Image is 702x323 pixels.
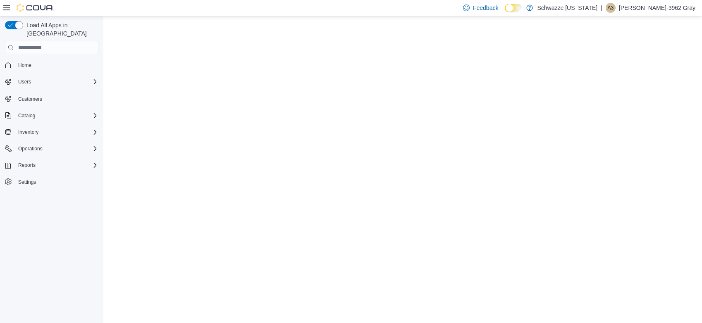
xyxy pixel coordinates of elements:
[2,159,102,171] button: Reports
[2,76,102,88] button: Users
[15,160,98,170] span: Reports
[607,3,614,13] span: A3
[15,93,98,104] span: Customers
[15,127,98,137] span: Inventory
[18,96,42,102] span: Customers
[18,62,31,69] span: Home
[15,111,38,121] button: Catalog
[537,3,597,13] p: Schwazze [US_STATE]
[5,56,98,209] nav: Complex example
[18,112,35,119] span: Catalog
[15,94,45,104] a: Customers
[473,4,498,12] span: Feedback
[15,111,98,121] span: Catalog
[619,3,695,13] p: [PERSON_NAME]-3962 Gray
[15,177,98,187] span: Settings
[505,4,522,12] input: Dark Mode
[2,59,102,71] button: Home
[15,60,98,70] span: Home
[2,93,102,104] button: Customers
[15,60,35,70] a: Home
[18,179,36,185] span: Settings
[17,4,54,12] img: Cova
[18,78,31,85] span: Users
[15,144,46,154] button: Operations
[601,3,602,13] p: |
[606,3,616,13] div: Alfred-3962 Gray
[15,77,98,87] span: Users
[18,145,43,152] span: Operations
[2,126,102,138] button: Inventory
[15,127,42,137] button: Inventory
[18,129,38,135] span: Inventory
[15,144,98,154] span: Operations
[15,77,34,87] button: Users
[15,177,39,187] a: Settings
[23,21,98,38] span: Load All Apps in [GEOGRAPHIC_DATA]
[2,143,102,154] button: Operations
[2,176,102,188] button: Settings
[18,162,36,169] span: Reports
[15,160,39,170] button: Reports
[2,110,102,121] button: Catalog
